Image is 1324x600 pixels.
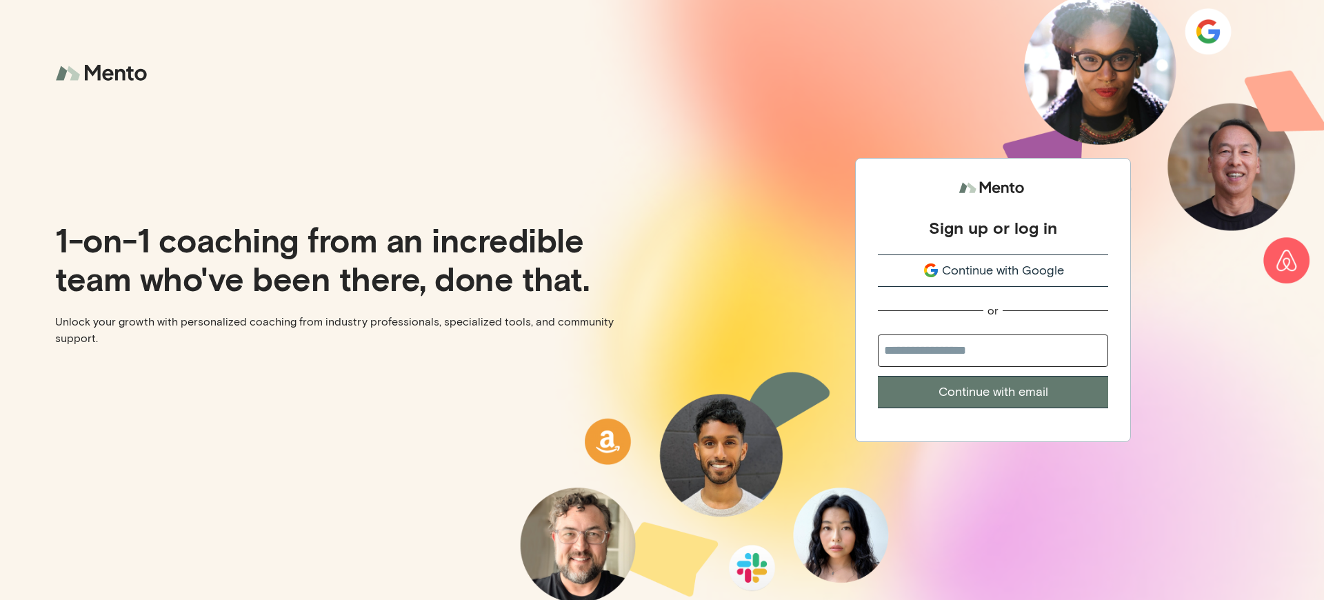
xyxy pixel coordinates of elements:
[987,303,999,318] div: or
[55,314,651,347] p: Unlock your growth with personalized coaching from industry professionals, specialized tools, and...
[55,55,152,92] img: logo
[942,261,1064,280] span: Continue with Google
[55,220,651,297] p: 1-on-1 coaching from an incredible team who've been there, done that.
[929,217,1057,238] div: Sign up or log in
[959,175,1027,201] img: logo.svg
[878,376,1108,408] button: Continue with email
[878,254,1108,287] button: Continue with Google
